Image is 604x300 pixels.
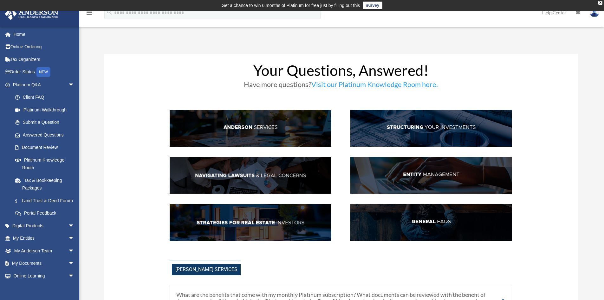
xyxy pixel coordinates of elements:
[68,270,81,283] span: arrow_drop_down
[9,91,81,104] a: Client FAQ
[170,157,331,194] img: NavLaw_hdr
[86,9,93,17] i: menu
[4,219,84,232] a: Digital Productsarrow_drop_down
[68,244,81,257] span: arrow_drop_down
[170,63,512,81] h1: Your Questions, Answered!
[68,257,81,270] span: arrow_drop_down
[172,264,241,275] span: [PERSON_NAME] Services
[170,110,331,147] img: AndServ_hdr
[4,257,84,270] a: My Documentsarrow_drop_down
[170,81,512,91] h3: Have more questions?
[9,174,84,194] a: Tax & Bookkeeping Packages
[4,244,84,257] a: My Anderson Teamarrow_drop_down
[4,66,84,79] a: Order StatusNEW
[68,219,81,232] span: arrow_drop_down
[350,204,512,241] img: GenFAQ_hdr
[106,9,113,16] i: search
[590,8,599,17] img: User Pic
[4,28,84,41] a: Home
[4,270,84,282] a: Online Learningarrow_drop_down
[350,157,512,194] img: EntManag_hdr
[68,78,81,91] span: arrow_drop_down
[598,1,602,5] div: close
[9,154,84,174] a: Platinum Knowledge Room
[9,103,84,116] a: Platinum Walkthrough
[311,80,438,92] a: Visit our Platinum Knowledge Room here.
[170,204,331,241] img: StratsRE_hdr
[68,232,81,245] span: arrow_drop_down
[9,141,84,154] a: Document Review
[363,2,382,9] a: survey
[350,110,512,147] img: StructInv_hdr
[9,116,84,129] a: Submit a Question
[4,232,84,245] a: My Entitiesarrow_drop_down
[4,53,84,66] a: Tax Organizers
[9,194,84,207] a: Land Trust & Deed Forum
[86,11,93,17] a: menu
[9,129,84,141] a: Answered Questions
[4,41,84,53] a: Online Ordering
[4,78,84,91] a: Platinum Q&Aarrow_drop_down
[222,2,360,9] div: Get a chance to win 6 months of Platinum for free just by filling out this
[36,67,50,77] div: NEW
[9,207,84,220] a: Portal Feedback
[3,8,60,20] img: Anderson Advisors Platinum Portal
